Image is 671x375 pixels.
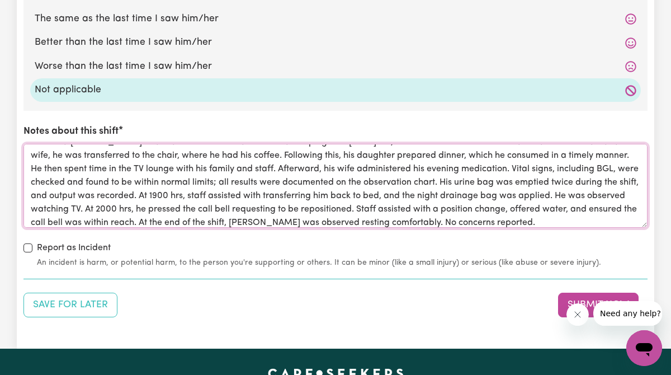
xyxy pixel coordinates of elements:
[35,59,636,74] label: Worse than the last time I saw him/her
[35,12,636,26] label: The same as the last time I saw him/her
[626,330,662,366] iframe: Button to launch messaging window
[566,303,589,326] iframe: Close message
[35,83,636,97] label: Not applicable
[23,144,648,228] textarea: Received [PERSON_NAME]'s care at 1500 hrs. He was observed sleeping until [DATE] hrs, when his wi...
[23,293,117,317] button: Save your job report
[37,241,111,255] label: Report as Incident
[37,257,648,269] small: An incident is harm, or potential harm, to the person you're supporting or others. It can be mino...
[23,124,119,139] label: Notes about this shift
[593,301,662,326] iframe: Message from company
[35,35,636,50] label: Better than the last time I saw him/her
[558,293,639,317] button: Submit your job report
